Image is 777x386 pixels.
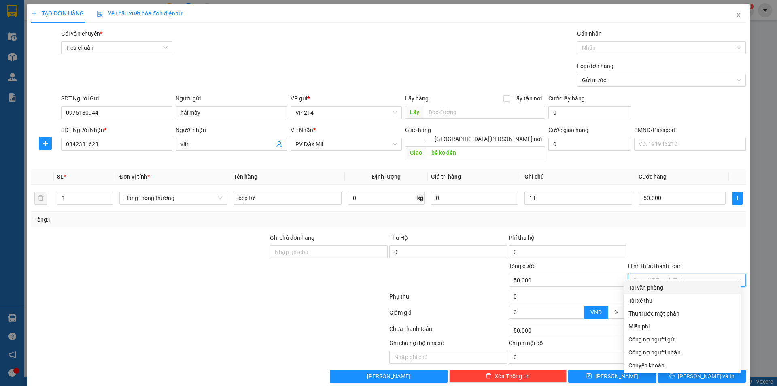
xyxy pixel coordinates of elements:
input: Ghi chú đơn hàng [270,245,388,258]
span: VP Nhận [291,127,313,133]
div: Giảm giá [388,308,508,322]
span: VP 214 [295,107,397,119]
input: VD: Bàn, Ghế [234,192,341,205]
div: Công nợ người nhận [628,348,736,357]
span: [PERSON_NAME] [595,372,639,381]
label: Loại đơn hàng [577,63,614,69]
span: plus [39,140,51,147]
button: Close [727,4,750,27]
input: Nhập ghi chú [389,351,507,364]
button: delete [34,192,47,205]
div: CMND/Passport [634,126,745,134]
span: user-add [276,141,282,147]
span: Giao hàng [405,127,431,133]
span: Yêu cầu xuất hóa đơn điện tử [97,10,182,17]
div: Chi phí nội bộ [509,339,626,351]
button: plus [39,137,52,150]
span: plus [31,11,37,16]
button: plus [732,192,743,205]
div: Cước gửi hàng sẽ được ghi vào công nợ của người nhận [624,346,741,359]
div: Tài xế thu [628,296,736,305]
input: Dọc đường [427,146,545,159]
span: Xóa Thông tin [495,372,530,381]
div: VP gửi [291,94,402,103]
span: Giao [405,146,427,159]
span: Gửi trước [582,74,741,86]
span: TẠO ĐƠN HÀNG [31,10,84,17]
label: Cước giao hàng [548,127,588,133]
div: SĐT Người Nhận [61,126,172,134]
input: Dọc đường [424,106,545,119]
div: Công nợ người gửi [628,335,736,344]
th: Ghi chú [521,169,635,185]
div: Tổng: 1 [34,215,300,224]
div: Người gửi [176,94,287,103]
span: Định lượng [372,173,401,180]
span: Lấy [405,106,424,119]
div: SĐT Người Gửi [61,94,172,103]
span: VND [590,309,602,316]
input: Cước lấy hàng [548,106,631,119]
label: Ghi chú đơn hàng [270,235,314,241]
span: close [735,12,742,18]
span: delete [486,373,491,380]
span: printer [669,373,675,380]
img: icon [97,11,103,17]
span: Gói vận chuyển [61,30,102,37]
button: save[PERSON_NAME] [568,370,656,383]
div: Ghi chú nội bộ nhà xe [389,339,507,351]
input: 0 [431,192,518,205]
span: [GEOGRAPHIC_DATA][PERSON_NAME] nơi [431,134,545,143]
span: Tiêu chuẩn [66,42,168,54]
div: Thu trước một phần [628,309,736,318]
label: Hình thức thanh toán [628,263,682,269]
div: Chuyển khoản [628,361,736,370]
span: SL [57,173,64,180]
span: save [586,373,592,380]
input: Ghi Chú [524,192,632,205]
span: Thu Hộ [389,235,408,241]
span: Lấy tận nơi [510,94,545,103]
span: % [614,309,618,316]
div: Cước gửi hàng sẽ được ghi vào công nợ của người gửi [624,333,741,346]
span: [PERSON_NAME] [367,372,410,381]
div: Người nhận [176,126,287,134]
span: Lấy hàng [405,95,429,102]
div: Miễn phí [628,322,736,331]
button: [PERSON_NAME] [330,370,448,383]
div: Chưa thanh toán [388,324,508,339]
div: Phí thu hộ [509,233,626,245]
span: kg [416,192,425,205]
div: Tại văn phòng [628,283,736,292]
span: Giá trị hàng [431,173,461,180]
button: printer[PERSON_NAME] và In [658,370,746,383]
span: Hàng thông thường [124,192,222,204]
label: Gán nhãn [577,30,602,37]
label: Cước lấy hàng [548,95,585,102]
div: Phụ thu [388,292,508,306]
span: Tên hàng [234,173,257,180]
span: Cước hàng [639,173,667,180]
span: Đơn vị tính [119,173,150,180]
span: PV Đắk Mil [295,138,397,150]
span: plus [732,195,742,201]
span: [PERSON_NAME] và In [678,372,735,381]
input: Cước giao hàng [548,138,631,151]
span: Tổng cước [509,263,535,269]
button: deleteXóa Thông tin [449,370,567,383]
